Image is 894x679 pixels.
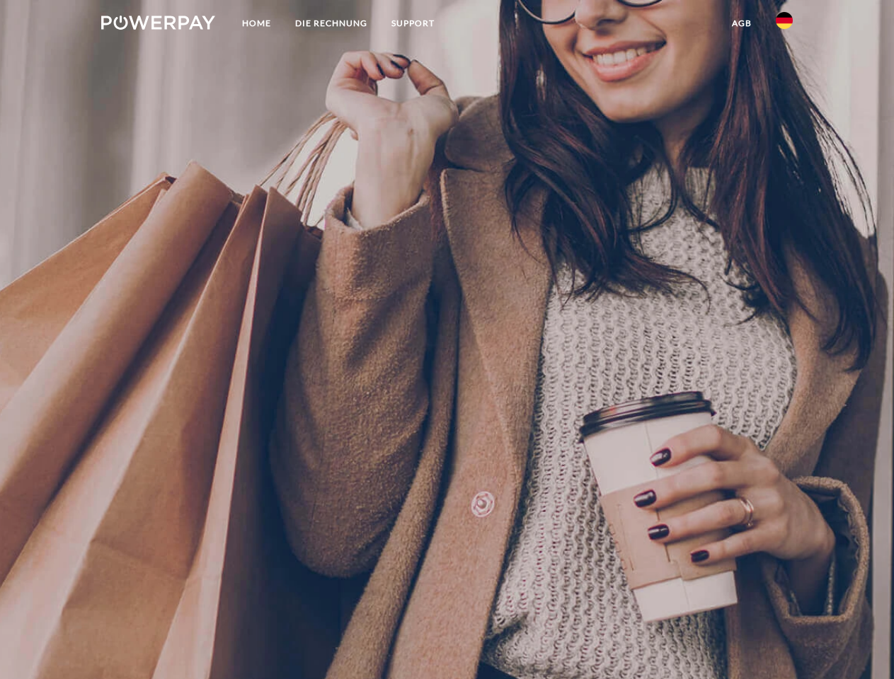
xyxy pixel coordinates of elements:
[283,11,379,36] a: DIE RECHNUNG
[379,11,447,36] a: SUPPORT
[230,11,283,36] a: Home
[101,16,215,30] img: logo-powerpay-white.svg
[720,11,764,36] a: agb
[776,12,793,29] img: de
